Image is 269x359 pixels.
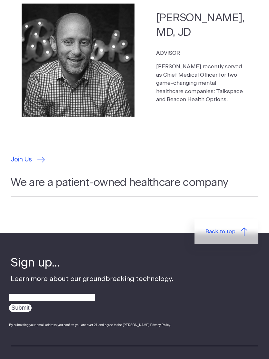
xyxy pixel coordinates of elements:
input: Submit [9,304,32,312]
a: Back to top [194,219,258,244]
div: Learn more about our groundbreaking technology. [11,255,173,333]
a: Join Us [11,155,45,165]
h2: We are a patient-owned healthcare company [11,176,258,197]
span: Join Us [11,155,32,165]
h2: [PERSON_NAME], MD, JD [156,11,244,40]
p: [PERSON_NAME] recently served as Chief Medical Officer for two game-changing mental healthcare co... [156,63,244,104]
div: By submitting your email address you confirm you are over 21 and agree to the [PERSON_NAME] Priva... [9,323,173,327]
h4: Sign up... [11,255,173,271]
span: Back to top [205,228,235,236]
p: ADVISOR [156,49,244,57]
